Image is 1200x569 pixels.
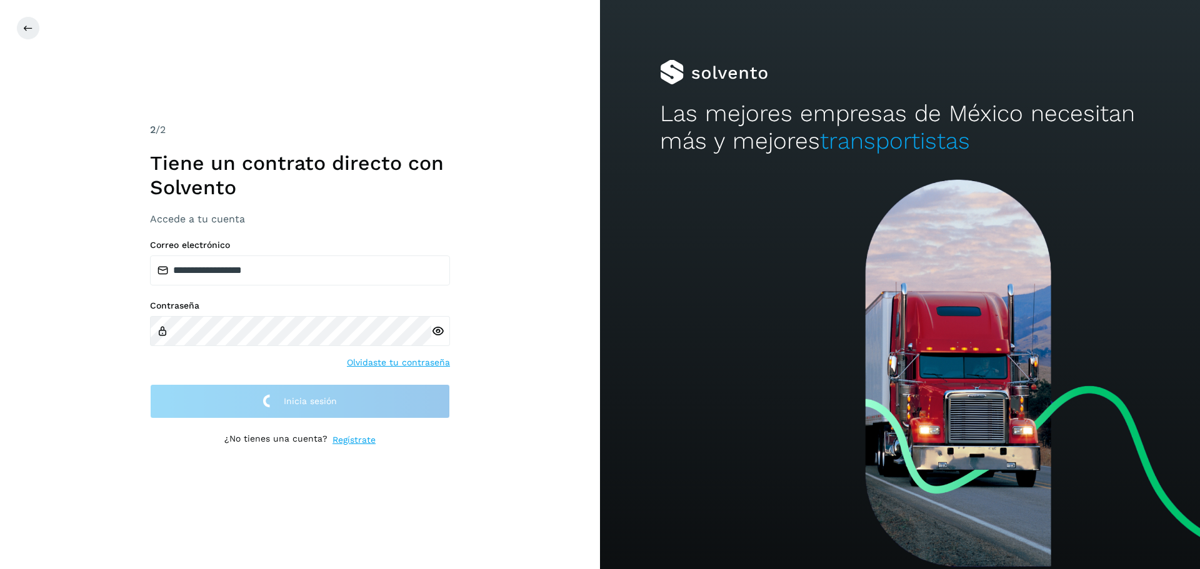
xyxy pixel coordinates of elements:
span: 2 [150,124,156,136]
h2: Las mejores empresas de México necesitan más y mejores [660,100,1140,156]
h3: Accede a tu cuenta [150,213,450,225]
div: /2 [150,122,450,137]
p: ¿No tienes una cuenta? [224,433,327,447]
h1: Tiene un contrato directo con Solvento [150,151,450,199]
a: Regístrate [332,433,376,447]
button: Inicia sesión [150,384,450,418]
label: Correo electrónico [150,240,450,250]
label: Contraseña [150,300,450,311]
a: Olvidaste tu contraseña [347,356,450,369]
span: transportistas [820,127,970,154]
span: Inicia sesión [284,397,337,405]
